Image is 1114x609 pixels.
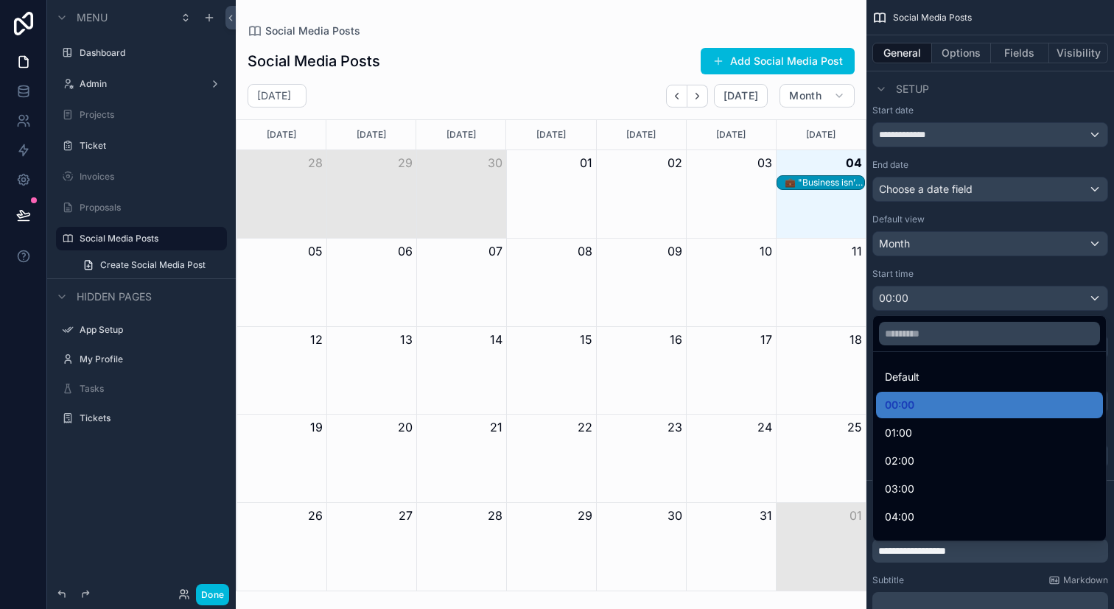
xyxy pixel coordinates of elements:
button: 16 [670,331,682,348]
span: Default [885,368,919,386]
button: 30 [488,154,502,172]
button: 24 [757,418,772,436]
button: 15 [580,331,592,348]
button: 28 [488,507,502,524]
div: [DATE] [779,120,863,149]
span: Social Media Posts [265,24,360,38]
button: 12 [310,331,323,348]
button: 13 [400,331,413,348]
div: [DATE] [599,120,684,149]
button: 25 [847,418,862,436]
span: 04:00 [885,508,914,526]
button: 10 [760,242,772,260]
button: 20 [398,418,413,436]
button: 28 [308,154,323,172]
div: 💼 "Business isn’t just work, it’s creating impact." [785,177,864,189]
h2: [DATE] [257,88,291,103]
span: 03:00 [885,480,914,498]
span: 02:00 [885,452,914,470]
button: Back [666,85,687,108]
button: 27 [399,507,413,524]
button: 19 [310,418,323,436]
div: Month View [236,119,866,591]
span: 05:00 [885,536,914,554]
a: Social Media Posts [248,24,360,38]
button: 14 [490,331,502,348]
span: Month [789,89,822,102]
div: [DATE] [689,120,774,149]
button: Add Social Media Post [701,48,855,74]
button: 22 [578,418,592,436]
button: 05 [308,242,323,260]
span: 00:00 [885,396,914,414]
button: 01 [849,507,862,524]
button: 11 [852,242,862,260]
button: 07 [488,242,502,260]
button: 30 [668,507,682,524]
button: 23 [668,418,682,436]
button: 08 [578,242,592,260]
div: [DATE] [508,120,593,149]
button: Next [687,85,708,108]
button: 03 [757,154,772,172]
span: [DATE] [724,89,758,102]
span: 01:00 [885,424,912,442]
button: 02 [668,154,682,172]
button: [DATE] [714,84,768,108]
div: [DATE] [418,120,503,149]
button: 18 [849,331,862,348]
button: 06 [398,242,413,260]
div: [DATE] [239,120,323,149]
h1: Social Media Posts [248,51,380,71]
button: 01 [580,154,592,172]
button: 31 [760,507,772,524]
div: 💼 "Business isn’t just work, it’s creating impact." [785,176,864,189]
button: 21 [490,418,502,436]
button: 04 [846,154,862,172]
button: 09 [668,242,682,260]
button: 17 [760,331,772,348]
button: 29 [578,507,592,524]
div: [DATE] [329,120,413,149]
button: 29 [398,154,413,172]
button: Month [780,84,855,108]
button: 26 [308,507,323,524]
